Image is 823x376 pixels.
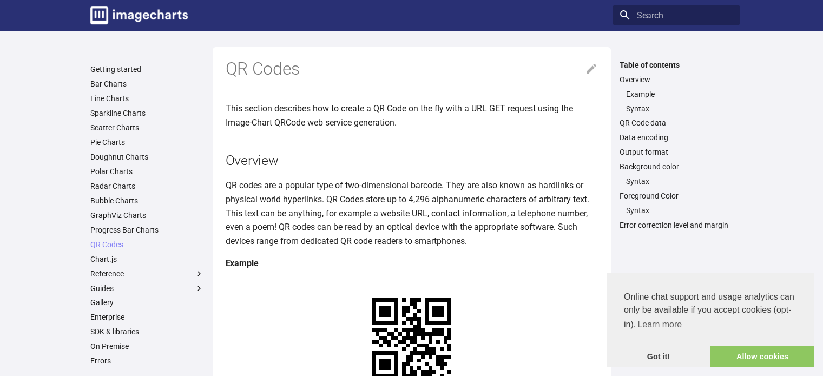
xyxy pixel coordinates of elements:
[620,191,733,201] a: Foreground Color
[90,341,204,351] a: On Premise
[90,152,204,162] a: Doughnut Charts
[90,6,188,24] img: logo
[620,147,733,157] a: Output format
[620,162,733,171] a: Background color
[90,327,204,337] a: SDK & libraries
[636,316,683,333] a: learn more about cookies
[90,283,204,293] label: Guides
[90,167,204,176] a: Polar Charts
[620,75,733,84] a: Overview
[90,210,204,220] a: GraphViz Charts
[90,225,204,235] a: Progress Bar Charts
[226,179,598,248] p: QR codes are a popular type of two-dimensional barcode. They are also known as hardlinks or physi...
[90,312,204,322] a: Enterprise
[626,176,733,186] a: Syntax
[90,196,204,206] a: Bubble Charts
[90,94,204,103] a: Line Charts
[226,102,598,129] p: This section describes how to create a QR Code on the fly with a URL GET request using the Image-...
[620,206,733,215] nav: Foreground Color
[86,2,192,29] a: Image-Charts documentation
[607,273,814,367] div: cookieconsent
[626,89,733,99] a: Example
[226,58,598,81] h1: QR Codes
[90,79,204,89] a: Bar Charts
[620,220,733,230] a: Error correction level and margin
[620,89,733,114] nav: Overview
[90,64,204,74] a: Getting started
[90,240,204,249] a: QR Codes
[620,133,733,142] a: Data encoding
[620,176,733,186] nav: Background color
[226,151,598,170] h2: Overview
[607,346,710,368] a: dismiss cookie message
[90,108,204,118] a: Sparkline Charts
[226,256,598,271] h4: Example
[626,206,733,215] a: Syntax
[613,60,740,230] nav: Table of contents
[620,118,733,128] a: QR Code data
[90,137,204,147] a: Pie Charts
[90,269,204,279] label: Reference
[613,5,740,25] input: Search
[90,181,204,191] a: Radar Charts
[624,291,797,333] span: Online chat support and usage analytics can only be available if you accept cookies (opt-in).
[613,60,740,70] label: Table of contents
[90,254,204,264] a: Chart.js
[90,298,204,307] a: Gallery
[90,123,204,133] a: Scatter Charts
[90,356,204,366] a: Errors
[710,346,814,368] a: allow cookies
[626,104,733,114] a: Syntax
